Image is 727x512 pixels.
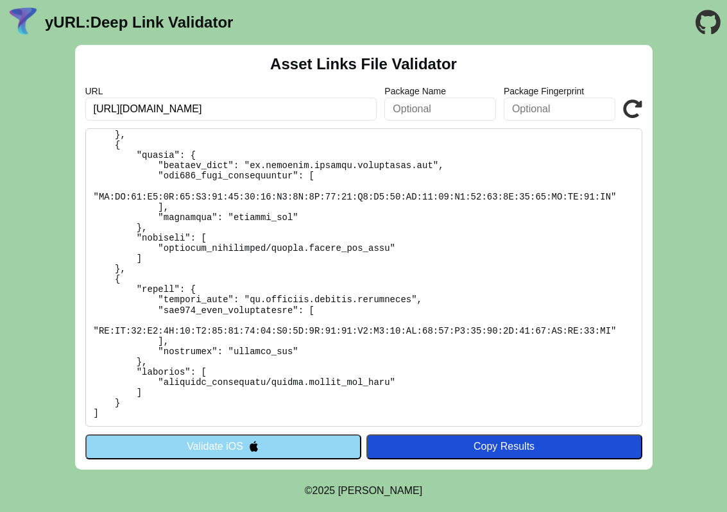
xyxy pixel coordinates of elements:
[373,441,636,452] div: Copy Results
[504,98,615,121] input: Optional
[85,98,377,121] input: Required
[504,86,615,96] label: Package Fingerprint
[384,86,496,96] label: Package Name
[312,485,336,496] span: 2025
[6,6,40,39] img: yURL Logo
[305,470,422,512] footer: ©
[366,434,642,459] button: Copy Results
[45,13,233,31] a: yURL:Deep Link Validator
[338,485,423,496] a: Michael Ibragimchayev's Personal Site
[248,441,259,452] img: appleIcon.svg
[384,98,496,121] input: Optional
[85,128,642,427] pre: Lorem ipsu do: sitam://con.adipisci.el/.sedd-eiusm/temporinci.utla Et Dolorema: Aliq Enimadm-veni...
[270,55,457,73] h2: Asset Links File Validator
[85,86,377,96] label: URL
[85,434,361,459] button: Validate iOS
